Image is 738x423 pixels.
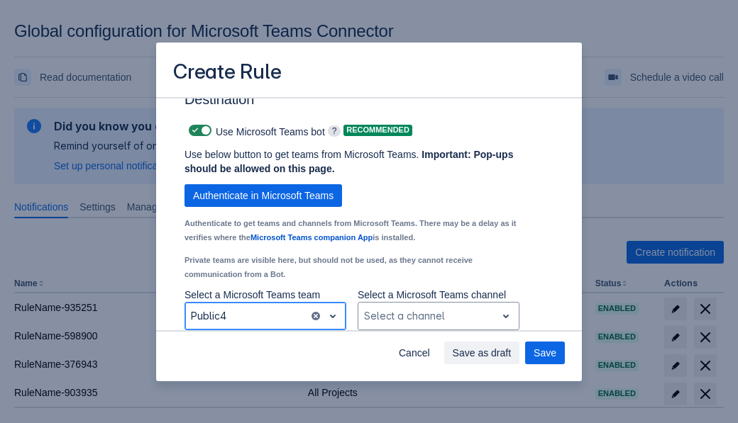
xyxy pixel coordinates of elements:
[453,342,512,364] span: Save as draft
[184,147,519,176] p: Use below button to get teams from Microsoft Teams.
[444,342,520,364] button: Save as draft
[173,60,282,87] h3: Create Rule
[184,120,325,140] div: Use Microsoft Teams bot
[310,310,321,322] button: clear
[184,184,342,207] button: Authenticate in Microsoft Teams
[399,342,430,364] span: Cancel
[497,308,514,325] span: open
[525,342,565,364] button: Save
[324,308,341,325] span: open
[343,126,412,134] span: Recommended
[358,288,519,302] p: Select a Microsoft Teams channel
[184,288,346,302] p: Select a Microsoft Teams team
[156,97,582,332] div: Scrollable content
[250,233,373,242] a: Microsoft Teams companion App
[184,91,542,113] h3: Destination
[534,342,556,364] span: Save
[193,184,334,207] span: Authenticate in Microsoft Teams
[390,342,439,364] button: Cancel
[184,219,516,242] small: Authenticate to get teams and channels from Microsoft Teams. There may be a delay as it verifies ...
[184,256,473,278] small: Private teams are visible here, but should not be used, as they cannot receive communication from...
[328,125,341,137] span: ?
